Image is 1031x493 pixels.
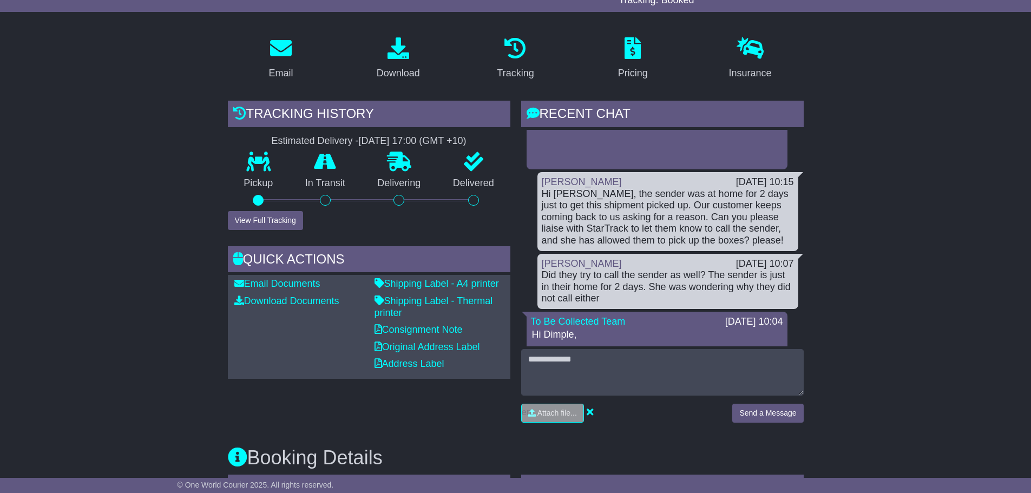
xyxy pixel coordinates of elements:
div: Insurance [729,66,772,81]
p: Pickup [228,178,290,189]
button: Send a Message [732,404,803,423]
a: Address Label [375,358,444,369]
a: Email Documents [234,278,320,289]
a: Insurance [722,34,779,84]
div: [DATE] 10:07 [736,258,794,270]
a: Download [370,34,427,84]
a: Shipping Label - A4 printer [375,278,499,289]
div: Download [377,66,420,81]
div: [DATE] 17:00 (GMT +10) [359,135,467,147]
div: Pricing [618,66,648,81]
div: RECENT CHAT [521,101,804,130]
div: Email [268,66,293,81]
a: [PERSON_NAME] [542,176,622,187]
a: Consignment Note [375,324,463,335]
div: Estimated Delivery - [228,135,510,147]
a: To Be Collected Team [531,316,626,327]
a: Download Documents [234,295,339,306]
a: Shipping Label - Thermal printer [375,295,493,318]
div: Quick Actions [228,246,510,275]
div: [DATE] 10:04 [725,316,783,328]
div: [DATE] 10:15 [736,176,794,188]
a: Tracking [490,34,541,84]
p: Good morning. I've rebooked the pickup for you [DATE]. [532,346,782,358]
a: Pricing [611,34,655,84]
div: Did they try to call the sender as well? The sender is just in their home for 2 days. She was won... [542,269,794,305]
p: Hi Dimple, [532,329,782,341]
p: Delivering [362,178,437,189]
div: Hi [PERSON_NAME], the sender was at home for 2 days just to get this shipment picked up. Our cust... [542,188,794,247]
h3: Booking Details [228,447,804,469]
div: Tracking [497,66,534,81]
div: Tracking history [228,101,510,130]
a: [PERSON_NAME] [542,258,622,269]
span: © One World Courier 2025. All rights reserved. [178,481,334,489]
button: View Full Tracking [228,211,303,230]
p: In Transit [289,178,362,189]
a: Original Address Label [375,341,480,352]
p: Delivered [437,178,510,189]
a: Email [261,34,300,84]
